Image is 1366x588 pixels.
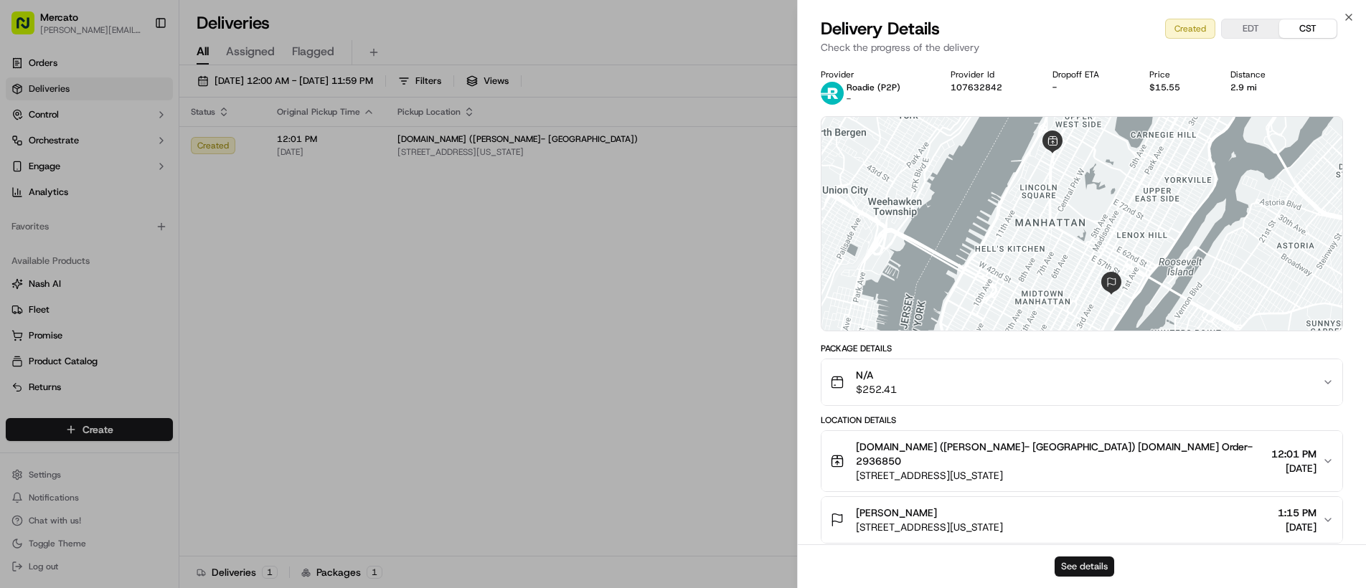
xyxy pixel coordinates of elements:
[847,93,851,105] span: -
[856,440,1266,468] span: [DOMAIN_NAME] ([PERSON_NAME]- [GEOGRAPHIC_DATA]) [DOMAIN_NAME] Order-2936850
[1278,506,1316,520] span: 1:15 PM
[143,243,174,254] span: Pylon
[1271,461,1316,475] span: [DATE]
[1052,69,1126,80] div: Dropoff ETA
[951,82,1002,93] button: 107632842
[856,506,937,520] span: [PERSON_NAME]
[1052,82,1126,93] div: -
[1279,19,1337,38] button: CST
[49,137,235,151] div: Start new chat
[1230,82,1293,93] div: 2.9 mi
[1278,520,1316,534] span: [DATE]
[821,40,1343,54] p: Check the progress of the delivery
[856,520,1003,534] span: [STREET_ADDRESS][US_STATE]
[14,57,261,80] p: Welcome 👋
[136,208,230,222] span: API Documentation
[1222,19,1279,38] button: EDT
[951,69,1030,80] div: Provider Id
[9,202,116,228] a: 📗Knowledge Base
[821,69,928,80] div: Provider
[121,209,133,221] div: 💻
[29,208,110,222] span: Knowledge Base
[821,82,844,105] img: roadie-logo-v2.jpg
[14,209,26,221] div: 📗
[1230,69,1293,80] div: Distance
[821,359,1342,405] button: N/A$252.41
[244,141,261,158] button: Start new chat
[1149,69,1207,80] div: Price
[856,368,897,382] span: N/A
[37,93,258,108] input: Got a question? Start typing here...
[14,137,40,163] img: 1736555255976-a54dd68f-1ca7-489b-9aae-adbdc363a1c4
[116,202,236,228] a: 💻API Documentation
[821,17,940,40] span: Delivery Details
[1149,82,1207,93] div: $15.55
[856,382,897,397] span: $252.41
[14,14,43,43] img: Nash
[821,343,1343,354] div: Package Details
[1055,556,1114,577] button: See details
[847,82,900,93] p: Roadie (P2P)
[856,468,1266,483] span: [STREET_ADDRESS][US_STATE]
[1271,447,1316,461] span: 12:01 PM
[821,497,1342,543] button: [PERSON_NAME][STREET_ADDRESS][US_STATE]1:15 PM[DATE]
[821,431,1342,491] button: [DOMAIN_NAME] ([PERSON_NAME]- [GEOGRAPHIC_DATA]) [DOMAIN_NAME] Order-2936850[STREET_ADDRESS][US_S...
[49,151,182,163] div: We're available if you need us!
[101,242,174,254] a: Powered byPylon
[821,414,1343,426] div: Location Details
